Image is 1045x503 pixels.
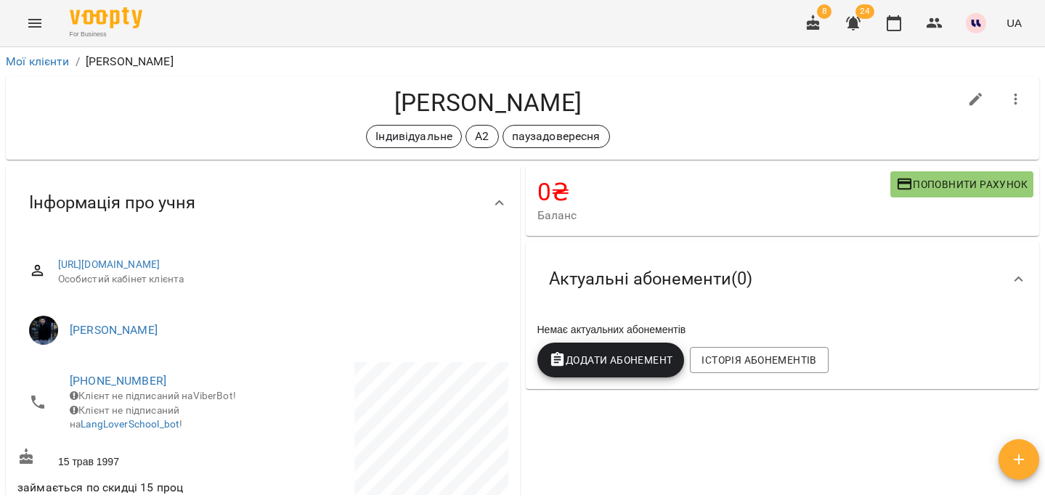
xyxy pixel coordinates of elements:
[366,125,462,148] div: Індивідуальне
[537,177,890,207] h4: 0 ₴
[690,347,828,373] button: Історія абонементів
[17,480,183,494] span: займається по скидці 15 проц
[76,53,80,70] li: /
[70,323,158,337] a: [PERSON_NAME]
[29,316,58,345] img: Матюха Денис
[896,176,1028,193] span: Поповнити рахунок
[855,4,874,19] span: 24
[375,128,452,145] p: Індивідуальне
[6,54,70,68] a: Мої клієнти
[29,192,195,214] span: Інформація про учня
[1007,15,1022,30] span: UA
[70,374,166,388] a: [PHONE_NUMBER]
[86,53,174,70] p: [PERSON_NAME]
[81,418,179,430] a: LangLoverSchool_bot
[17,6,52,41] button: Menu
[549,351,673,369] span: Додати Абонемент
[549,268,752,290] span: Актуальні абонементи ( 0 )
[537,207,890,224] span: Баланс
[702,351,816,369] span: Історія абонементів
[58,272,497,287] span: Особистий кабінет клієнта
[70,7,142,28] img: Voopty Logo
[70,30,142,39] span: For Business
[465,125,498,148] div: А2
[17,88,959,118] h4: [PERSON_NAME]
[817,4,831,19] span: 8
[503,125,610,148] div: паузадовересня
[966,13,986,33] img: 1255ca683a57242d3abe33992970777d.jpg
[6,53,1039,70] nav: breadcrumb
[70,404,182,430] span: Клієнт не підписаний на !
[6,165,520,240] div: Інформація про учня
[475,128,489,145] p: А2
[58,258,160,270] a: [URL][DOMAIN_NAME]
[15,445,263,472] div: 15 трав 1997
[1001,9,1028,36] button: UA
[70,390,236,401] span: Клієнт не підписаний на ViberBot!
[526,242,1040,316] div: Актуальні абонементи(0)
[534,319,1031,340] div: Немає актуальних абонементів
[512,128,601,145] p: паузадовересня
[537,343,685,377] button: Додати Абонемент
[890,171,1033,197] button: Поповнити рахунок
